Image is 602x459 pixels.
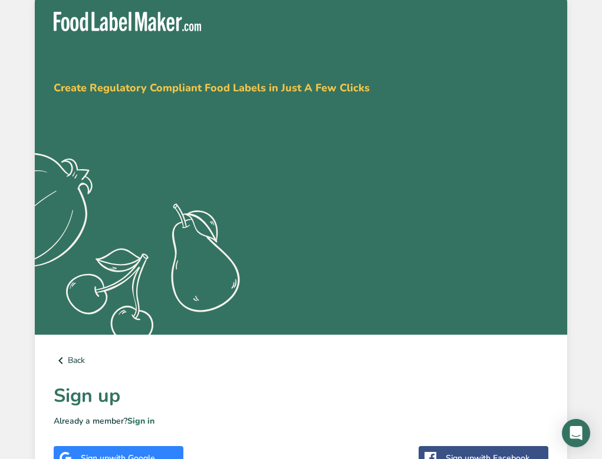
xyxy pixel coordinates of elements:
[54,354,548,368] a: Back
[54,81,370,95] span: Create Regulatory Compliant Food Labels in Just A Few Clicks
[54,382,548,410] h1: Sign up
[562,419,590,447] div: Open Intercom Messenger
[127,415,154,427] a: Sign in
[54,415,548,427] p: Already a member?
[54,12,201,31] img: Food Label Maker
